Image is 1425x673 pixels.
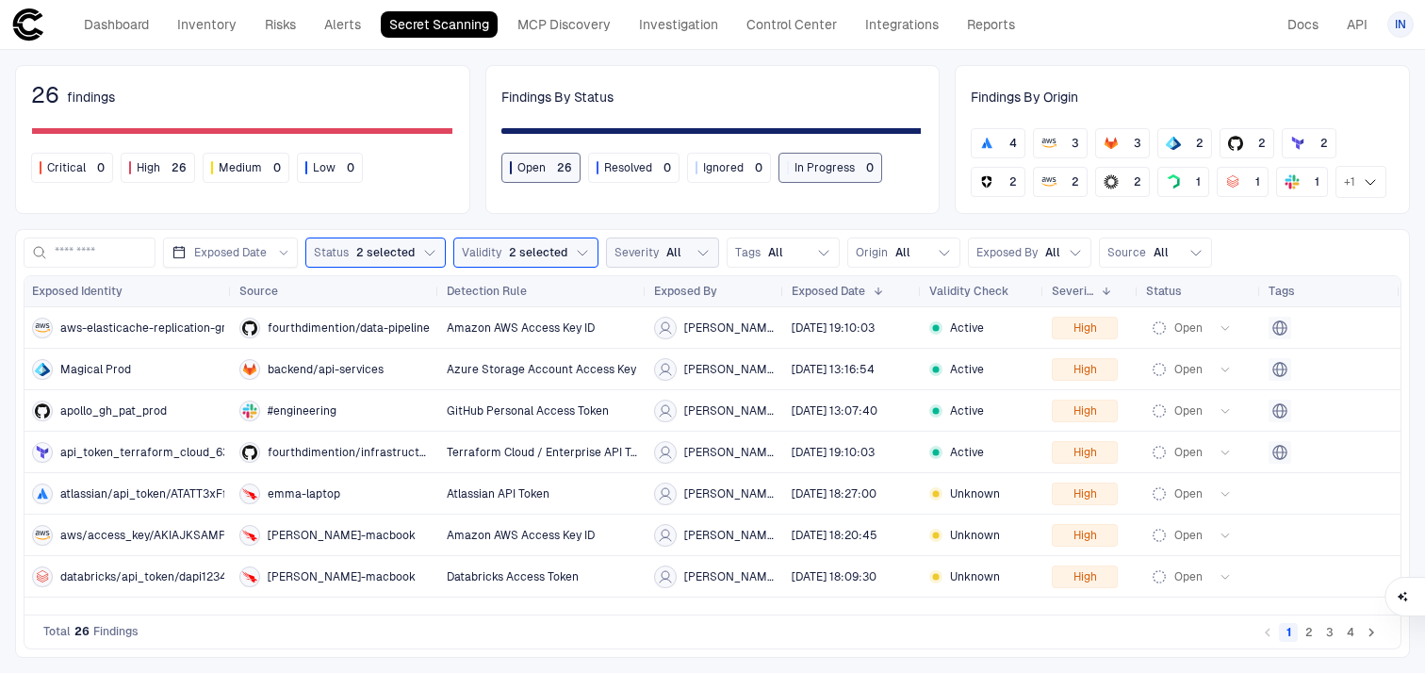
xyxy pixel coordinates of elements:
[654,284,717,299] span: Exposed By
[268,320,430,336] span: fourthdimention/data-pipeline
[1362,623,1381,642] button: Go to next page
[792,445,875,460] div: 28.8.2025 16:10:03 (GMT+00:00 UTC)
[268,528,416,543] span: [PERSON_NAME]-macbook
[794,160,855,175] span: In Progress
[1134,136,1141,151] span: 3
[35,362,50,377] div: Entra ID
[976,245,1038,260] span: Exposed By
[356,245,415,260] span: 2 selected
[1104,174,1119,189] div: Okta
[727,238,840,268] button: TagsAll
[1154,245,1169,260] span: All
[792,284,865,299] span: Exposed Date
[1107,245,1146,260] span: Source
[60,528,299,543] span: aws/access_key/AKIAJKSAMPLE3EXAMPLE
[314,245,349,260] span: Status
[895,245,910,260] span: All
[273,160,281,175] span: 0
[1095,128,1150,158] button: Gitlab3
[557,160,572,175] span: 26
[1146,358,1233,381] button: Open
[453,238,598,268] button: Validity2 selected
[1146,400,1233,422] button: Open
[169,11,245,38] a: Inventory
[1395,17,1406,32] span: IN
[501,89,614,106] span: Findings By Status
[958,11,1024,38] a: Reports
[1073,569,1097,584] span: High
[1257,620,1382,643] nav: pagination navigation
[35,486,50,501] div: Atlassian
[684,569,777,584] span: [PERSON_NAME]
[1279,11,1327,38] a: Docs
[792,569,876,584] div: 25.8.2025 15:09:30 (GMT+00:00 UTC)
[1041,174,1056,189] div: AWS
[509,245,567,260] span: 2 selected
[1255,174,1260,189] span: 1
[1282,128,1336,158] button: Terraform Cloud2
[1320,136,1328,151] span: 2
[35,403,50,419] div: GitHub
[1269,441,1291,464] div: Public
[517,160,546,175] span: Open
[1174,403,1203,419] span: Open
[268,445,432,460] span: fourthdimention/infrastructure
[60,320,395,336] span: aws-elasticache-replication-group/AKIA2BNM7J4K8P1R5W3Z
[768,245,783,260] span: All
[268,486,340,501] span: emma-laptop
[1258,136,1266,151] span: 2
[1276,167,1328,197] button: Slack1
[735,245,761,260] span: Tags
[1196,174,1201,189] span: 1
[305,238,446,268] button: Status2 selected
[1387,11,1414,38] button: IN
[31,81,59,109] span: 26
[47,160,86,175] span: Critical
[1220,128,1274,158] button: GitHub2
[1269,284,1295,299] span: Tags
[1225,174,1240,189] div: Databricks
[43,624,71,639] span: Total
[792,362,875,377] span: [DATE] 13:16:54
[1269,358,1291,381] div: Public
[447,445,639,460] span: Terraform Cloud / Enterprise API Token
[242,403,257,419] div: Slack
[60,403,167,419] span: apollo_gh_pat_prod
[684,320,777,336] span: [PERSON_NAME]
[1033,167,1088,197] button: AWS2
[1073,403,1097,419] span: High
[1146,483,1233,505] button: Open
[856,245,888,260] span: Origin
[447,528,595,543] span: Amazon AWS Access Key ID
[866,160,874,175] span: 0
[950,362,984,377] span: Active
[792,362,875,377] div: 31.8.2025 10:16:54 (GMT+00:00 UTC)
[1341,623,1360,642] button: Go to page 4
[1104,136,1119,151] div: Gitlab
[172,160,187,175] span: 26
[1072,174,1079,189] span: 2
[778,153,882,183] button: In Progress0
[687,153,771,183] button: Ignored0
[604,160,652,175] span: Resolved
[1073,486,1097,501] span: High
[35,445,50,460] div: Terraform Cloud
[447,403,609,419] span: GitHub Personal Access Token
[1290,136,1305,151] div: Terraform Cloud
[1300,623,1319,642] button: Go to page 2
[447,362,636,377] span: Azure Storage Account Access Key
[663,160,671,175] span: 0
[242,320,257,336] div: GitHub
[1174,445,1203,460] span: Open
[1073,320,1097,336] span: High
[447,486,549,501] span: Atlassian API Token
[666,245,681,260] span: All
[35,320,50,336] div: AWS
[1157,128,1212,158] button: Entra ID2
[684,403,777,419] span: [PERSON_NAME]
[35,569,50,584] div: Databricks
[971,128,1025,158] button: Atlassian4
[268,362,384,377] span: backend/api-services
[1045,245,1060,260] span: All
[203,153,289,183] button: Medium0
